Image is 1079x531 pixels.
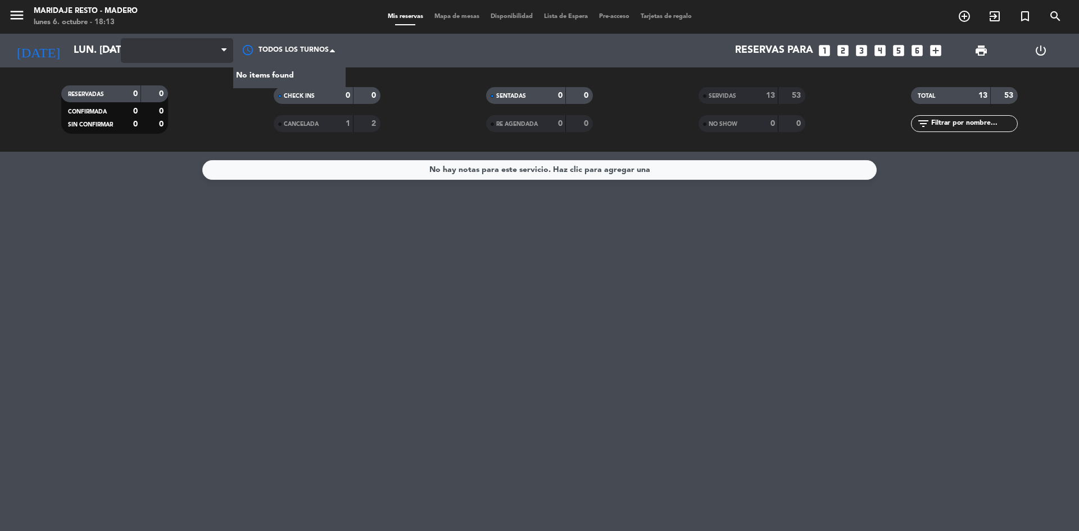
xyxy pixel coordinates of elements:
span: Mis reservas [382,13,429,20]
span: CHECK INS [284,93,315,99]
strong: 53 [1004,92,1015,99]
span: Lista de Espera [538,13,593,20]
div: LOG OUT [1011,34,1071,67]
strong: 0 [133,107,138,115]
i: power_settings_new [1034,44,1048,57]
span: CONFIRMADA [68,109,107,115]
strong: 0 [770,120,775,128]
button: menu [8,7,25,28]
strong: 0 [159,90,166,98]
i: exit_to_app [988,10,1001,23]
span: Reservas para [735,45,813,56]
i: [DATE] [8,38,68,63]
strong: 0 [584,92,591,99]
span: SERVIDAS [709,93,736,99]
i: looks_6 [910,43,924,58]
div: No items found [233,63,346,88]
i: filter_list [917,117,930,130]
span: Disponibilidad [485,13,538,20]
span: CANCELADA [284,121,319,127]
i: looks_two [836,43,850,58]
strong: 0 [371,92,378,99]
div: No hay notas para este servicio. Haz clic para agregar una [429,164,650,176]
div: Maridaje Resto - Madero [34,6,138,17]
span: print [974,44,988,57]
span: Pre-acceso [593,13,635,20]
strong: 1 [346,120,350,128]
span: SENTADAS [496,93,526,99]
strong: 0 [346,92,350,99]
span: RESERVADAS [68,92,104,97]
i: add_box [928,43,943,58]
strong: 13 [978,92,987,99]
span: SIN CONFIRMAR [68,122,113,128]
div: lunes 6. octubre - 18:13 [34,17,138,28]
strong: 0 [796,120,803,128]
strong: 0 [159,107,166,115]
strong: 53 [792,92,803,99]
strong: 0 [558,92,563,99]
span: NO SHOW [709,121,737,127]
i: looks_3 [854,43,869,58]
strong: 2 [371,120,378,128]
span: RE AGENDADA [496,121,538,127]
i: turned_in_not [1018,10,1032,23]
span: Mapa de mesas [429,13,485,20]
strong: 0 [584,120,591,128]
strong: 0 [133,120,138,128]
i: looks_4 [873,43,887,58]
i: menu [8,7,25,24]
span: Tarjetas de regalo [635,13,697,20]
strong: 0 [558,120,563,128]
span: TOTAL [918,93,935,99]
strong: 0 [159,120,166,128]
input: Filtrar por nombre... [930,117,1017,130]
strong: 0 [133,90,138,98]
strong: 13 [766,92,775,99]
i: arrow_drop_down [105,44,118,57]
i: search [1049,10,1062,23]
i: looks_one [817,43,832,58]
i: looks_5 [891,43,906,58]
i: add_circle_outline [958,10,971,23]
